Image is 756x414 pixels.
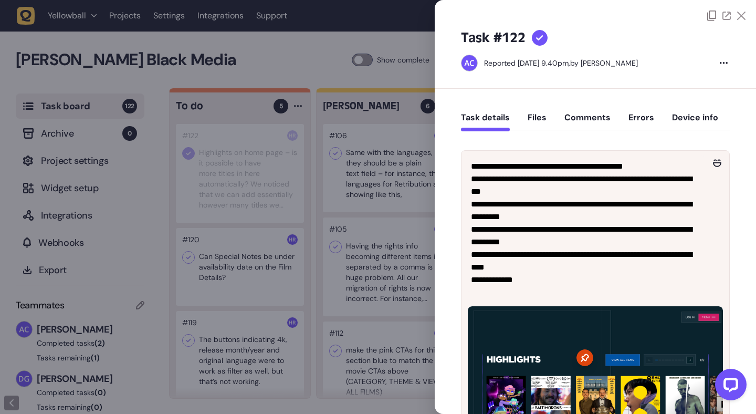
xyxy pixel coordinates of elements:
div: by [PERSON_NAME] [484,58,638,68]
button: Task details [461,112,510,131]
button: Errors [628,112,654,131]
button: Files [528,112,547,131]
button: Device info [672,112,718,131]
div: Reported [DATE] 9.40pm, [484,58,570,68]
h5: Task #122 [461,29,526,46]
iframe: LiveChat chat widget [707,365,751,409]
img: Ameet Chohan [461,55,477,71]
button: Comments [564,112,611,131]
